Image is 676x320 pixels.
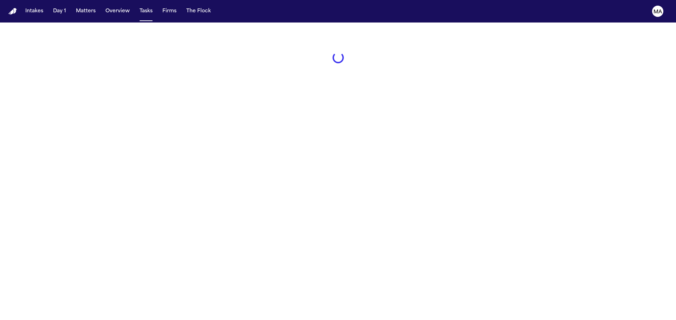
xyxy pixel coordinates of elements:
img: Finch Logo [8,8,17,15]
button: Firms [160,5,179,18]
a: Home [8,8,17,15]
button: Day 1 [50,5,69,18]
button: Overview [103,5,133,18]
button: Intakes [22,5,46,18]
button: Matters [73,5,98,18]
button: The Flock [184,5,214,18]
text: MA [654,9,662,14]
button: Tasks [137,5,155,18]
